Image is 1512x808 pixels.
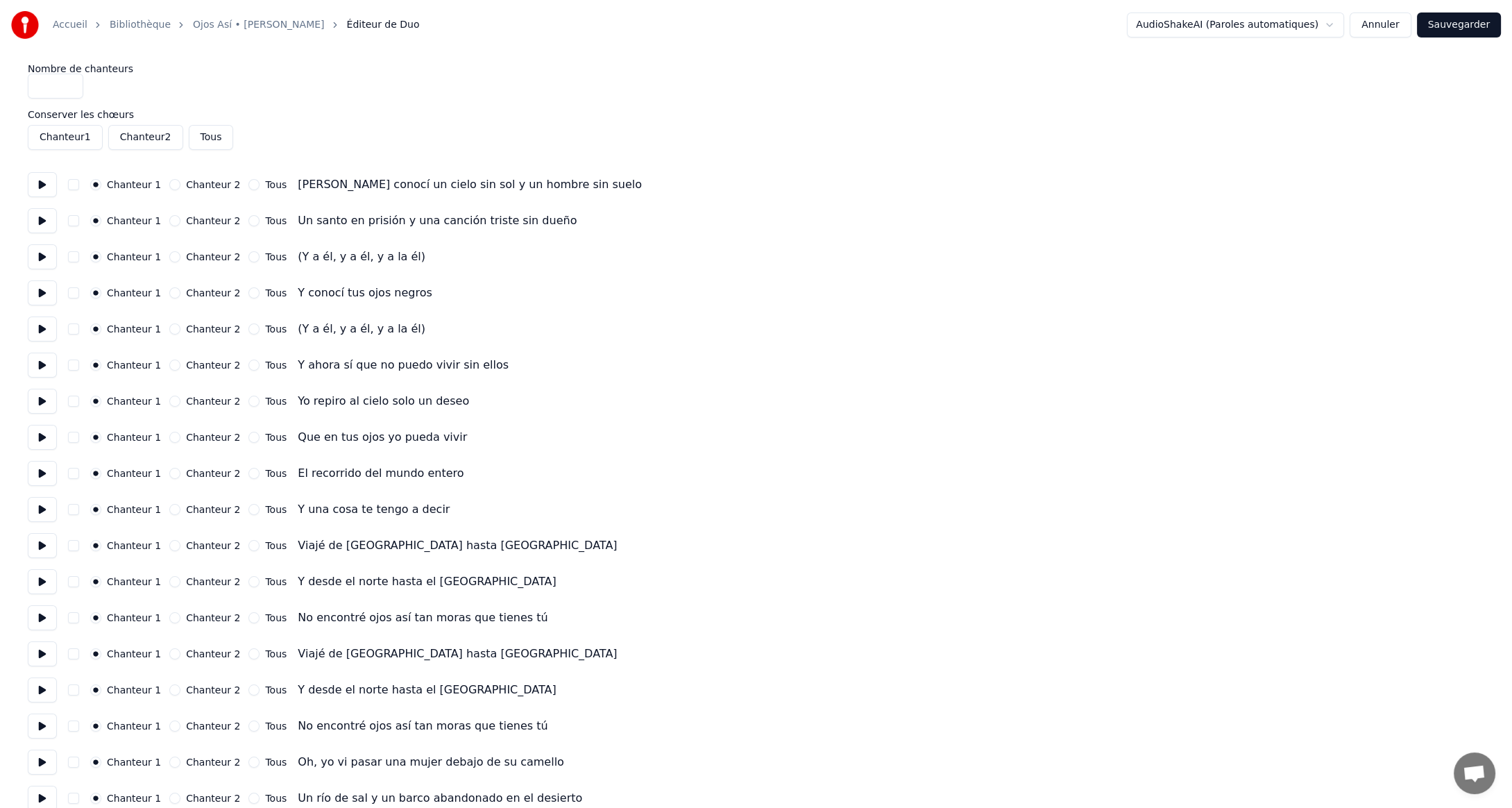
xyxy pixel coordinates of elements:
[11,11,39,39] img: youka
[265,721,287,731] label: Tous
[107,613,161,623] label: Chanteur 1
[298,249,425,265] div: (Y a él, y a él, y a la él)
[265,649,287,659] label: Tous
[186,324,240,334] label: Chanteur 2
[265,541,287,550] label: Tous
[186,649,240,659] label: Chanteur 2
[28,110,1484,119] label: Conserver les chœurs
[1454,752,1495,794] div: Ouvrir le chat
[186,721,240,731] label: Chanteur 2
[186,360,240,370] label: Chanteur 2
[107,432,161,442] label: Chanteur 1
[186,432,240,442] label: Chanteur 2
[265,360,287,370] label: Tous
[265,505,287,514] label: Tous
[298,465,464,482] div: El recorrido del mundo entero
[186,685,240,695] label: Chanteur 2
[108,125,183,150] button: Chanteur2
[298,573,556,590] div: Y desde el norte hasta el [GEOGRAPHIC_DATA]
[265,324,287,334] label: Tous
[265,685,287,695] label: Tous
[107,721,161,731] label: Chanteur 1
[298,393,469,410] div: Yo repiro al cielo solo un deseo
[298,537,617,554] div: Viajé de [GEOGRAPHIC_DATA] hasta [GEOGRAPHIC_DATA]
[298,429,467,446] div: Que en tus ojos yo pueda vivir
[298,285,432,301] div: Y conocí tus ojos negros
[107,252,161,262] label: Chanteur 1
[193,18,324,32] a: Ojos Así • [PERSON_NAME]
[107,793,161,803] label: Chanteur 1
[107,469,161,478] label: Chanteur 1
[107,324,161,334] label: Chanteur 1
[107,649,161,659] label: Chanteur 1
[298,790,582,807] div: Un río de sal y un barco abandonado en el desierto
[265,396,287,406] label: Tous
[298,212,577,229] div: Un santo en prisión y una canción triste sin dueño
[298,501,450,518] div: Y una cosa te tengo a decir
[186,577,240,587] label: Chanteur 2
[265,432,287,442] label: Tous
[265,288,287,298] label: Tous
[186,469,240,478] label: Chanteur 2
[186,396,240,406] label: Chanteur 2
[107,216,161,226] label: Chanteur 1
[107,685,161,695] label: Chanteur 1
[265,577,287,587] label: Tous
[265,757,287,767] label: Tous
[186,216,240,226] label: Chanteur 2
[186,252,240,262] label: Chanteur 2
[298,176,642,193] div: [PERSON_NAME] conocí un cielo sin sol y un hombre sin suelo
[53,18,420,32] nav: breadcrumb
[186,757,240,767] label: Chanteur 2
[186,613,240,623] label: Chanteur 2
[110,18,171,32] a: Bibliothèque
[189,125,234,150] button: Tous
[107,757,161,767] label: Chanteur 1
[107,396,161,406] label: Chanteur 1
[1350,12,1411,37] button: Annuler
[186,180,240,190] label: Chanteur 2
[298,718,547,734] div: No encontré ojos así tan moras que tienes tú
[186,541,240,550] label: Chanteur 2
[265,469,287,478] label: Tous
[186,793,240,803] label: Chanteur 2
[53,18,87,32] a: Accueil
[298,609,547,626] div: No encontré ojos así tan moras que tienes tú
[186,288,240,298] label: Chanteur 2
[107,180,161,190] label: Chanteur 1
[298,682,556,698] div: Y desde el norte hasta el [GEOGRAPHIC_DATA]
[265,613,287,623] label: Tous
[298,646,617,662] div: Viajé de [GEOGRAPHIC_DATA] hasta [GEOGRAPHIC_DATA]
[107,505,161,514] label: Chanteur 1
[186,505,240,514] label: Chanteur 2
[107,577,161,587] label: Chanteur 1
[1417,12,1501,37] button: Sauvegarder
[107,360,161,370] label: Chanteur 1
[107,288,161,298] label: Chanteur 1
[28,64,1484,74] label: Nombre de chanteurs
[265,216,287,226] label: Tous
[265,180,287,190] label: Tous
[107,541,161,550] label: Chanteur 1
[298,357,509,373] div: Y ahora sí que no puedo vivir sin ellos
[265,252,287,262] label: Tous
[298,321,425,337] div: (Y a él, y a él, y a la él)
[347,18,420,32] span: Éditeur de Duo
[298,754,564,771] div: Oh, yo vi pasar una mujer debajo de su camello
[28,125,103,150] button: Chanteur1
[265,793,287,803] label: Tous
